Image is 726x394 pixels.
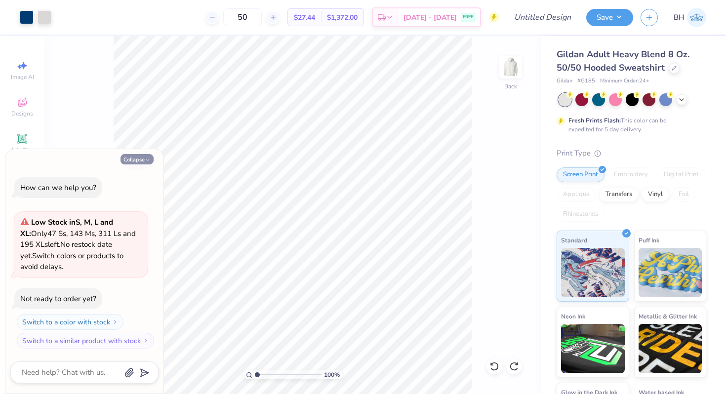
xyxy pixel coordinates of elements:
img: Neon Ink [561,324,625,373]
input: Untitled Design [506,7,579,27]
span: Gildan Adult Heavy Blend 8 Oz. 50/50 Hooded Sweatshirt [557,48,689,74]
button: Switch to a similar product with stock [17,333,154,349]
div: Vinyl [642,187,669,202]
div: How can we help you? [20,183,96,193]
span: No restock date yet. [20,239,112,261]
span: [DATE] - [DATE] [403,12,457,23]
span: Add Text [10,146,34,154]
span: $1,372.00 [327,12,358,23]
strong: Fresh Prints Flash: [568,117,621,124]
div: Transfers [599,187,639,202]
span: Neon Ink [561,311,585,321]
img: Standard [561,248,625,297]
span: Image AI [11,73,34,81]
span: Designs [11,110,33,118]
span: $27.44 [294,12,315,23]
span: # G185 [577,77,595,85]
img: Puff Ink [639,248,702,297]
input: – – [223,8,262,26]
a: BH [674,8,706,27]
span: Only 47 Ss, 143 Ms, 311 Ls and 195 XLs left. Switch colors or products to avoid delays. [20,217,136,272]
button: Switch to a color with stock [17,314,123,330]
div: Not ready to order yet? [20,294,96,304]
span: Standard [561,235,587,245]
span: Minimum Order: 24 + [600,77,649,85]
img: Bella Henkels [687,8,706,27]
span: 100 % [324,370,340,379]
div: Screen Print [557,167,605,182]
div: Applique [557,187,596,202]
strong: Low Stock in S, M, L and XL : [20,217,113,238]
button: Collapse [121,154,154,164]
span: BH [674,12,685,23]
div: Back [504,82,517,91]
div: Rhinestones [557,207,605,222]
span: Puff Ink [639,235,659,245]
span: Metallic & Glitter Ink [639,311,697,321]
img: Switch to a color with stock [112,319,118,325]
span: FREE [463,14,473,21]
div: Digital Print [657,167,705,182]
button: Save [586,9,633,26]
img: Switch to a similar product with stock [143,338,149,344]
img: Metallic & Glitter Ink [639,324,702,373]
img: Back [501,57,521,77]
div: Print Type [557,148,706,159]
span: Gildan [557,77,572,85]
div: Foil [672,187,695,202]
div: This color can be expedited for 5 day delivery. [568,116,690,134]
div: Embroidery [607,167,654,182]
